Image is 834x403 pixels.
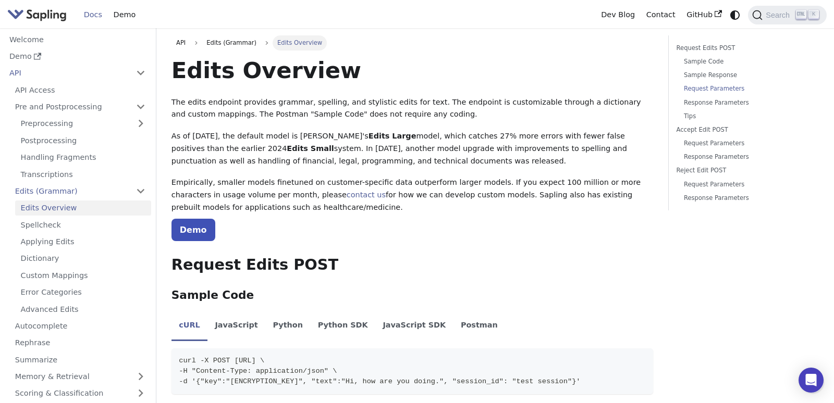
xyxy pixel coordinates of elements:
[808,10,819,19] kbd: K
[171,130,654,167] p: As of [DATE], the default model is [PERSON_NAME]'s model, which catches 27% more errors with fewe...
[15,116,151,131] a: Preprocessing
[130,66,151,81] button: Collapse sidebar category 'API'
[9,352,151,367] a: Summarize
[15,251,151,266] a: Dictionary
[684,70,812,80] a: Sample Response
[684,180,812,190] a: Request Parameters
[310,312,375,341] li: Python SDK
[4,49,151,64] a: Demo
[108,7,141,23] a: Demo
[684,138,812,148] a: Request Parameters
[179,367,337,375] span: -H "Content-Type: application/json" \
[9,335,151,350] a: Rephrase
[369,132,416,140] strong: Edits Large
[171,288,654,303] h3: Sample Code
[15,133,151,148] a: Postprocessing
[347,191,386,199] a: contact us
[684,57,812,67] a: Sample Code
[207,312,265,341] li: JavaScript
[171,177,654,213] p: Empirically, smaller models finetuned on customer-specific data outperform larger models. If you ...
[681,7,727,23] a: GitHub
[202,35,261,50] span: Edits (Grammar)
[171,256,654,274] h2: Request Edits POST
[684,111,812,121] a: Tips
[287,144,334,153] strong: Edits Small
[677,125,815,135] a: Accept Edit POST
[78,7,108,23] a: Docs
[4,66,130,81] a: API
[677,166,815,175] a: Reject Edit POST
[179,377,580,385] span: -d '{"key":"[ENCRYPTION_KEY]", "text":"Hi, how are you doing.", "session_id": "test session"}'
[453,312,506,341] li: Postman
[799,368,824,393] div: Open Intercom Messenger
[7,7,70,22] a: Sapling.ai
[375,312,453,341] li: JavaScript SDK
[15,200,151,216] a: Edits Overview
[9,319,151,334] a: Autocomplete
[684,152,812,162] a: Response Parameters
[171,219,215,241] a: Demo
[171,96,654,121] p: The edits endpoint provides grammar, spelling, and stylistic edits for text. The endpoint is cust...
[171,312,207,341] li: cURL
[684,98,812,108] a: Response Parameters
[728,7,743,22] button: Switch between dark and light mode (currently system mode)
[273,35,327,50] span: Edits Overview
[15,217,151,232] a: Spellcheck
[15,301,151,317] a: Advanced Edits
[4,32,151,47] a: Welcome
[171,35,654,50] nav: Breadcrumbs
[677,43,815,53] a: Request Edits POST
[171,56,654,84] h1: Edits Overview
[15,234,151,249] a: Applying Edits
[15,285,151,300] a: Error Categories
[176,39,186,46] span: API
[641,7,681,23] a: Contact
[15,167,151,182] a: Transcriptions
[595,7,640,23] a: Dev Blog
[684,193,812,203] a: Response Parameters
[684,84,812,94] a: Request Parameters
[9,386,151,401] a: Scoring & Classification
[265,312,310,341] li: Python
[748,6,826,24] button: Search (Ctrl+K)
[9,369,151,384] a: Memory & Retrieval
[9,184,151,199] a: Edits (Grammar)
[9,82,151,97] a: API Access
[9,99,151,115] a: Pre and Postprocessing
[15,268,151,283] a: Custom Mappings
[763,11,796,19] span: Search
[179,357,264,364] span: curl -X POST [URL] \
[7,7,67,22] img: Sapling.ai
[15,150,151,165] a: Handling Fragments
[171,35,191,50] a: API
